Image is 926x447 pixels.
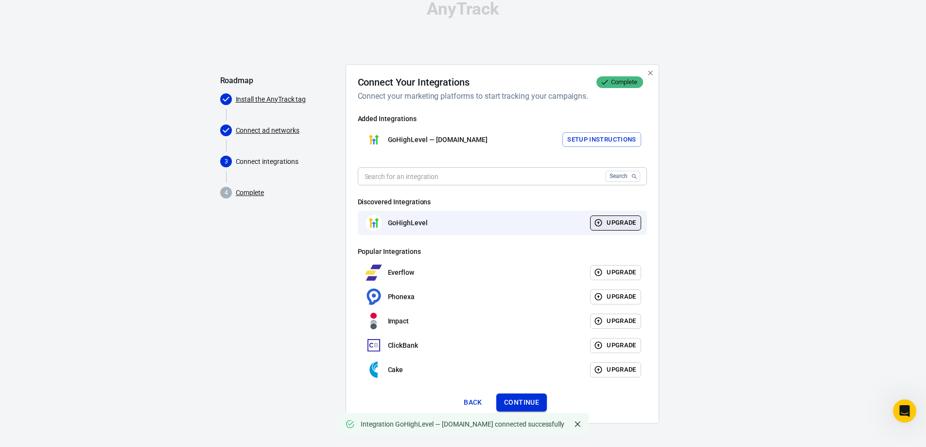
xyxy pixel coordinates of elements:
[366,288,382,305] img: Phonexa
[358,197,647,207] h6: Discovered Integrations
[388,365,403,375] p: Cake
[358,167,601,185] input: Search for an integration
[590,265,641,280] button: Upgrade
[358,247,647,256] h6: Popular Integrations
[590,314,641,329] button: Upgrade
[366,361,382,378] img: Cake
[361,419,565,429] div: Integration GoHighLevel — [DOMAIN_NAME] connected successfully
[388,218,428,228] p: GoHighLevel
[220,0,706,18] div: AnyTrack
[570,417,585,431] button: Close
[496,393,547,411] button: Continue
[457,393,489,411] button: Back
[366,264,382,281] img: Everflow
[388,316,409,326] p: Impact
[236,94,306,105] a: Install the AnyTrack tag
[236,157,338,167] p: Connect integrations
[893,399,916,423] iframe: Intercom live chat
[236,125,299,136] a: Connect ad networks
[562,132,641,147] button: Setup Instructions
[605,171,640,182] button: Search
[366,337,382,354] img: ClickBank
[224,158,227,165] text: 3
[236,188,264,198] a: Complete
[224,189,227,196] text: 4
[358,76,470,88] h4: Connect Your Integrations
[366,131,382,148] img: GoHighLevel
[388,135,488,145] p: GoHighLevel — [DOMAIN_NAME]
[388,340,419,351] p: ClickBank
[358,114,647,124] h6: Added Integrations
[388,292,415,302] p: Phonexa
[590,215,641,231] button: Upgrade
[607,77,641,87] span: Complete
[590,362,641,377] button: Upgrade
[590,289,641,304] button: Upgrade
[358,90,643,102] h6: Connect your marketing platforms to start tracking your campaigns.
[388,268,415,278] p: Everflow
[220,76,338,86] h5: Roadmap
[366,215,382,231] img: GoHighLevel
[366,313,382,329] img: Impact
[590,338,641,353] button: Upgrade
